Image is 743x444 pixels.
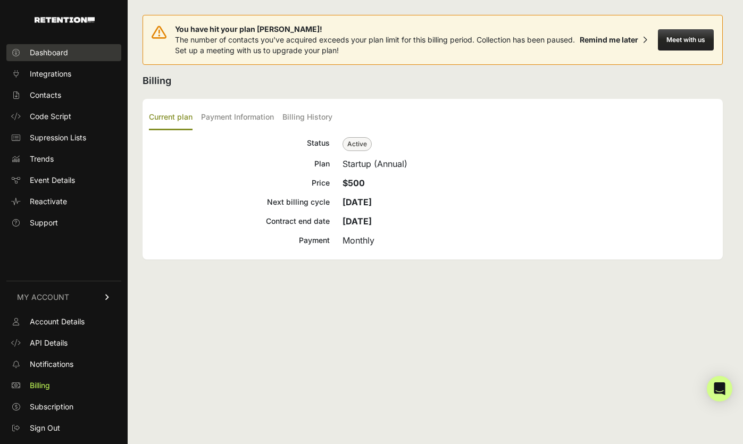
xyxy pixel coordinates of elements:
a: Billing [6,377,121,394]
span: Reactivate [30,196,67,207]
strong: [DATE] [343,216,372,227]
div: Price [149,177,330,189]
div: Remind me later [580,35,638,45]
span: Contacts [30,90,61,100]
a: Reactivate [6,193,121,210]
span: You have hit your plan [PERSON_NAME]! [175,24,575,35]
div: Next billing cycle [149,196,330,208]
div: Contract end date [149,215,330,228]
h2: Billing [143,73,723,88]
div: Payment [149,234,330,247]
a: Dashboard [6,44,121,61]
span: Supression Lists [30,132,86,143]
div: Open Intercom Messenger [707,376,732,401]
a: Support [6,214,121,231]
span: Account Details [30,316,85,327]
a: Account Details [6,313,121,330]
a: Event Details [6,172,121,189]
a: Sign Out [6,420,121,437]
span: Billing [30,380,50,391]
button: Meet with us [658,29,714,51]
a: Contacts [6,87,121,104]
strong: [DATE] [343,197,372,207]
span: MY ACCOUNT [17,292,69,303]
span: Active [343,137,372,151]
span: The number of contacts you've acquired exceeds your plan limit for this billing period. Collectio... [175,35,575,55]
span: API Details [30,338,68,348]
button: Remind me later [575,30,652,49]
label: Payment Information [201,105,274,130]
span: Subscription [30,401,73,412]
span: Integrations [30,69,71,79]
div: Status [149,137,330,151]
strong: $500 [343,178,365,188]
a: Code Script [6,108,121,125]
label: Current plan [149,105,193,130]
div: Plan [149,157,330,170]
a: Trends [6,150,121,167]
span: Dashboard [30,47,68,58]
span: Trends [30,154,54,164]
span: Event Details [30,175,75,186]
span: Sign Out [30,423,60,433]
span: Support [30,217,58,228]
a: API Details [6,334,121,351]
a: MY ACCOUNT [6,281,121,313]
div: Startup (Annual) [343,157,716,170]
a: Subscription [6,398,121,415]
span: Notifications [30,359,73,370]
img: Retention.com [35,17,95,23]
a: Supression Lists [6,129,121,146]
a: Notifications [6,356,121,373]
label: Billing History [282,105,332,130]
div: Monthly [343,234,716,247]
a: Integrations [6,65,121,82]
span: Code Script [30,111,71,122]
